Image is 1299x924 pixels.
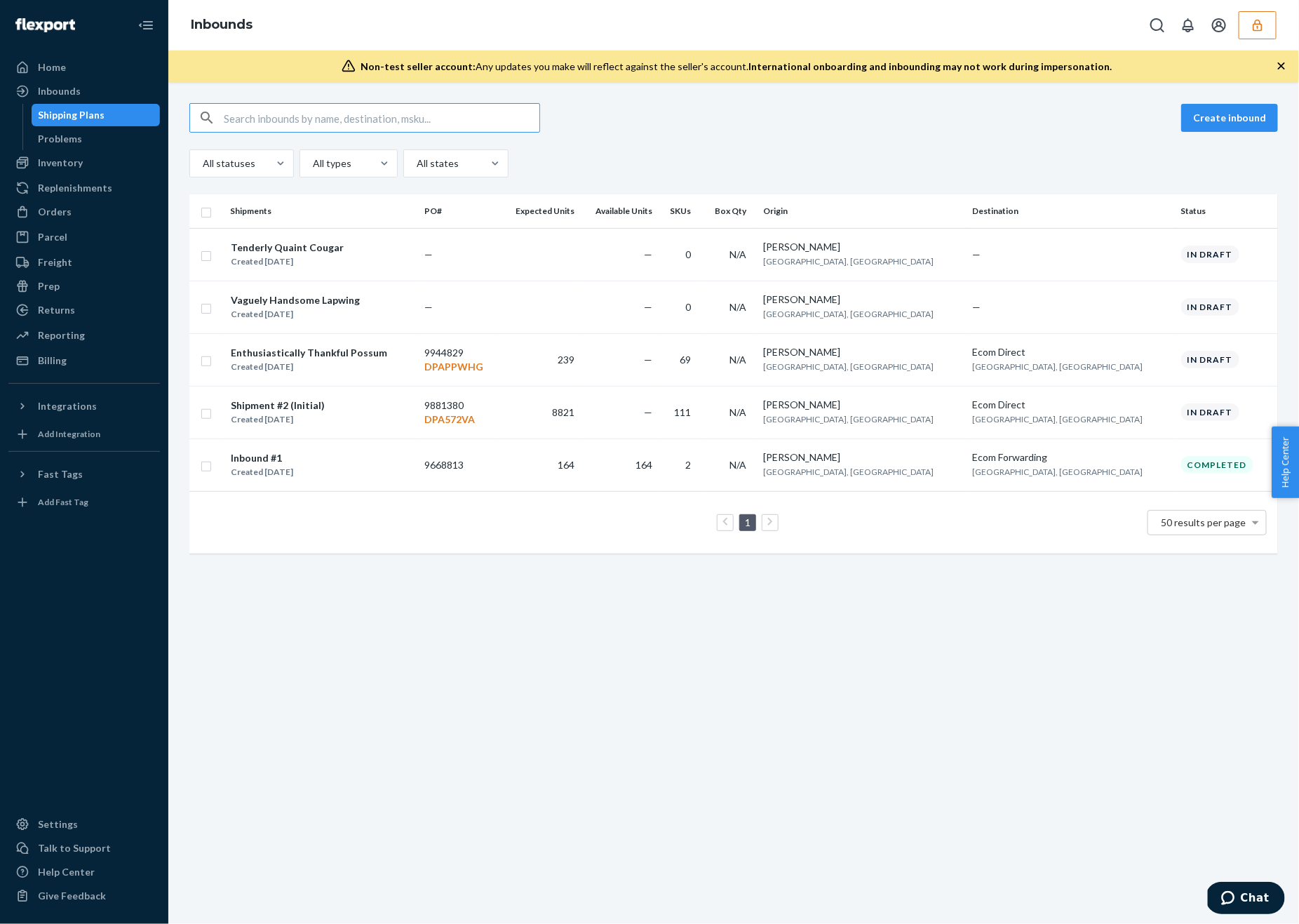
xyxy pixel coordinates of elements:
[424,301,433,313] span: —
[419,386,499,438] td: 9881380
[1208,882,1285,917] iframe: Opens a widget where you can chat to one of our agents
[38,60,66,74] div: Home
[8,226,160,248] a: Parcel
[38,496,88,508] div: Add Fast Tag
[39,108,105,122] div: Shipping Plans
[231,346,387,360] div: Enthusiastically Thankful Possum
[558,459,574,471] span: 164
[1162,516,1246,528] span: 50 results per page
[763,345,961,359] div: [PERSON_NAME]
[415,156,417,170] input: All states
[180,5,264,46] ol: breadcrumbs
[729,301,746,313] span: N/A
[763,361,934,372] span: [GEOGRAPHIC_DATA], [GEOGRAPHIC_DATA]
[32,128,161,150] a: Problems
[742,516,753,528] a: Page 1 is your current page
[702,194,758,228] th: Box Qty
[8,56,160,79] a: Home
[419,438,499,491] td: 9668813
[231,465,293,479] div: Created [DATE]
[8,491,160,514] a: Add Fast Tag
[1181,298,1239,316] div: In draft
[1181,104,1278,132] button: Create inbound
[763,450,961,464] div: [PERSON_NAME]
[685,248,691,260] span: 0
[38,889,106,903] div: Give Feedback
[8,837,160,859] button: Talk to Support
[8,275,160,297] a: Prep
[763,414,934,424] span: [GEOGRAPHIC_DATA], [GEOGRAPHIC_DATA]
[972,248,981,260] span: —
[580,194,659,228] th: Available Units
[1181,403,1239,421] div: In draft
[763,309,934,319] span: [GEOGRAPHIC_DATA], [GEOGRAPHIC_DATA]
[424,248,433,260] span: —
[8,201,160,223] a: Orders
[231,399,325,413] div: Shipment #2 (Initial)
[659,194,702,228] th: SKUs
[361,60,1112,74] div: Any updates you make will reflect against the seller's account.
[231,413,325,427] div: Created [DATE]
[763,467,934,477] span: [GEOGRAPHIC_DATA], [GEOGRAPHIC_DATA]
[39,132,83,146] div: Problems
[729,354,746,366] span: N/A
[8,463,160,486] button: Fast Tags
[749,60,1112,72] span: International onboarding and inbounding may not work during impersonation.
[680,354,691,366] span: 69
[231,307,360,321] div: Created [DATE]
[38,865,95,879] div: Help Center
[1272,427,1299,498] button: Help Center
[1205,11,1233,39] button: Open account menu
[224,194,419,228] th: Shipments
[758,194,967,228] th: Origin
[499,194,580,228] th: Expected Units
[231,241,344,255] div: Tenderly Quaint Cougar
[38,428,100,440] div: Add Integration
[8,423,160,446] a: Add Integration
[558,354,574,366] span: 239
[972,414,1143,424] span: [GEOGRAPHIC_DATA], [GEOGRAPHIC_DATA]
[685,301,691,313] span: 0
[645,354,653,366] span: —
[8,299,160,321] a: Returns
[38,467,83,481] div: Fast Tags
[1174,11,1202,39] button: Open notifications
[972,361,1143,372] span: [GEOGRAPHIC_DATA], [GEOGRAPHIC_DATA]
[38,817,78,831] div: Settings
[419,333,499,386] td: 9944829
[231,451,293,465] div: Inbound #1
[38,328,85,342] div: Reporting
[972,301,981,313] span: —
[38,181,112,195] div: Replenishments
[972,345,1170,359] div: Ecom Direct
[1143,11,1171,39] button: Open Search Box
[972,450,1170,464] div: Ecom Forwarding
[419,194,499,228] th: PO#
[8,80,160,102] a: Inbounds
[763,256,934,267] span: [GEOGRAPHIC_DATA], [GEOGRAPHIC_DATA]
[8,861,160,883] a: Help Center
[645,248,653,260] span: —
[361,60,476,72] span: Non-test seller account:
[38,354,67,368] div: Billing
[38,156,83,170] div: Inventory
[8,177,160,199] a: Replenishments
[8,813,160,836] a: Settings
[201,156,203,170] input: All statuses
[15,18,75,32] img: Flexport logo
[38,303,75,317] div: Returns
[763,240,961,254] div: [PERSON_NAME]
[972,467,1143,477] span: [GEOGRAPHIC_DATA], [GEOGRAPHIC_DATA]
[729,406,746,418] span: N/A
[8,395,160,417] button: Integrations
[38,255,72,269] div: Freight
[38,230,67,244] div: Parcel
[8,152,160,174] a: Inventory
[311,156,313,170] input: All types
[38,279,60,293] div: Prep
[729,459,746,471] span: N/A
[38,399,97,413] div: Integrations
[729,248,746,260] span: N/A
[552,406,574,418] span: 8821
